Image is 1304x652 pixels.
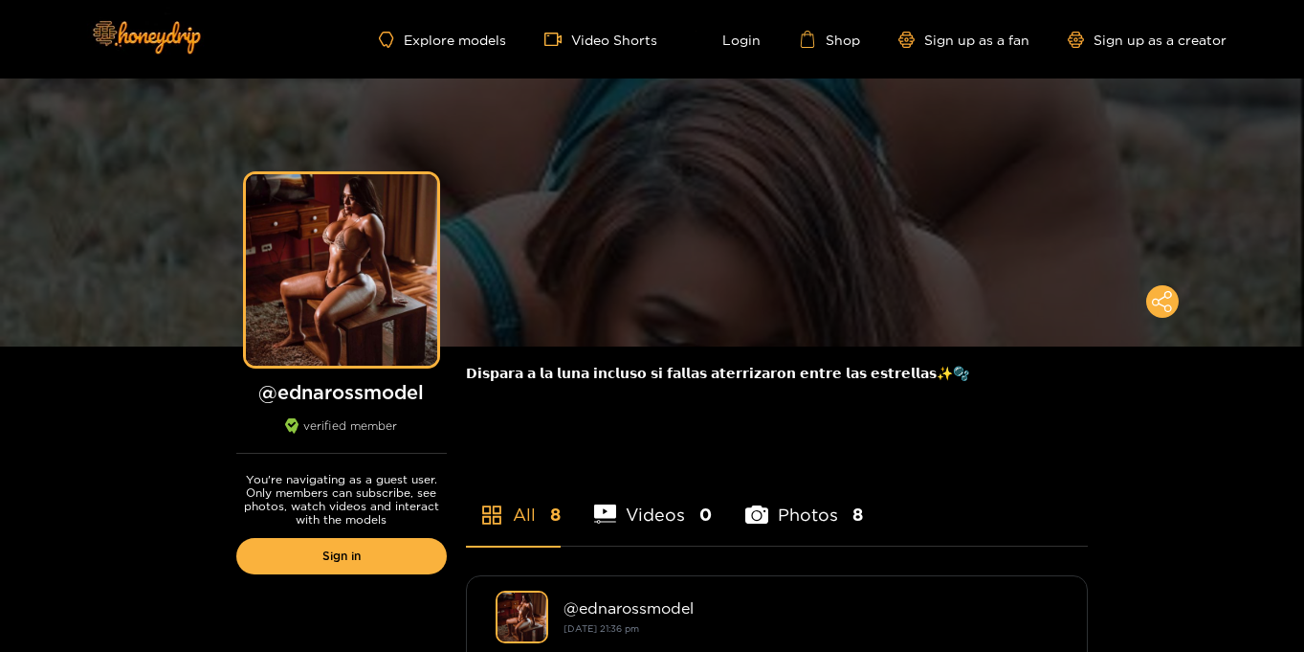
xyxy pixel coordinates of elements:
[799,31,860,48] a: Shop
[480,504,503,527] span: appstore
[236,380,447,404] h1: @ ednarossmodel
[544,31,657,48] a: Video Shorts
[594,460,713,546] li: Videos
[236,473,447,527] p: You're navigating as a guest user. Only members can subscribe, see photos, watch videos and inter...
[745,460,863,546] li: Photos
[466,460,561,546] li: All
[544,31,571,48] span: video-camera
[564,599,1058,617] div: @ ednarossmodel
[1068,32,1227,48] a: Sign up as a creator
[236,418,447,454] div: verified member
[550,503,561,527] span: 8
[898,32,1029,48] a: Sign up as a fan
[236,538,447,574] a: Sign in
[466,347,1088,399] div: 𝗗𝗶𝘀𝗽𝗮𝗿𝗮 𝗮 𝗹𝗮 𝗹𝘂𝗻𝗮 𝗶𝗻𝗰𝗹𝘂𝘀𝗼 𝘀𝗶 𝗳𝗮𝗹𝗹𝗮𝘀 𝗮𝘁𝗲𝗿𝗿𝗶𝘇𝗮𝗿𝗼𝗻 𝗲𝗻𝘁𝗿𝗲 𝗹𝗮𝘀 𝗲𝘀𝘁𝗿𝗲𝗹𝗹𝗮𝘀✨🫧
[379,32,505,48] a: Explore models
[496,591,548,643] img: ednarossmodel
[852,503,863,527] span: 8
[696,31,761,48] a: Login
[699,503,712,527] span: 0
[564,623,639,634] small: [DATE] 21:36 pm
